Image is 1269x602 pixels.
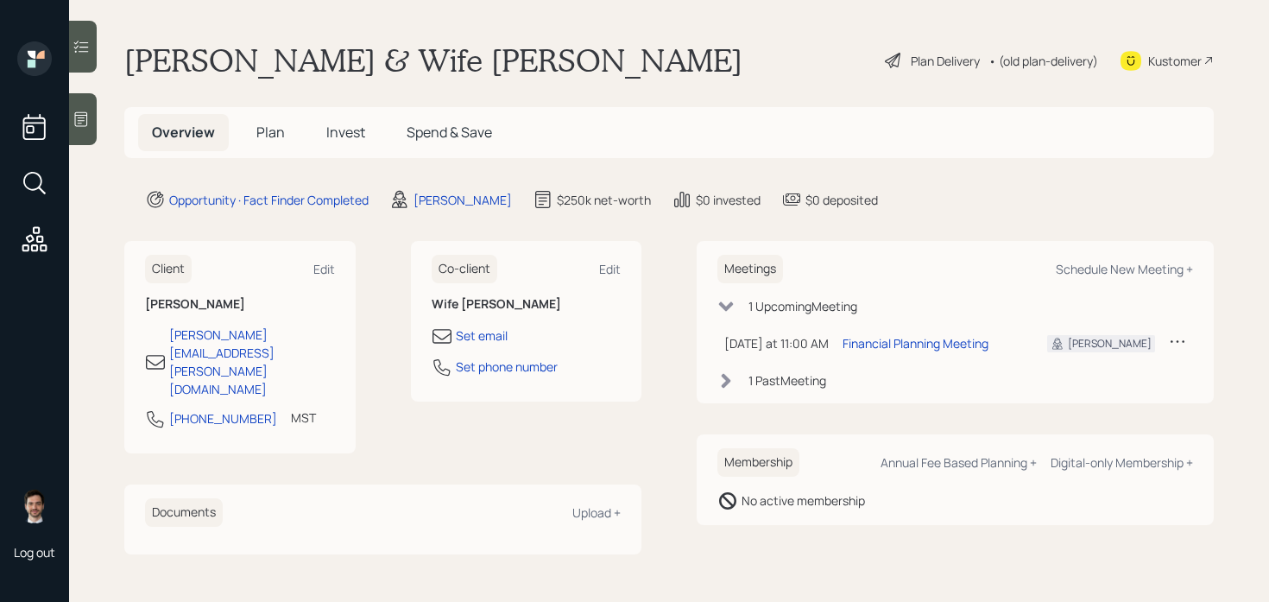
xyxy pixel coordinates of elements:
[988,52,1098,70] div: • (old plan-delivery)
[1148,52,1202,70] div: Kustomer
[748,297,857,315] div: 1 Upcoming Meeting
[145,297,335,312] h6: [PERSON_NAME]
[557,191,651,209] div: $250k net-worth
[717,448,799,477] h6: Membership
[748,371,826,390] div: 1 Past Meeting
[407,123,492,142] span: Spend & Save
[717,255,783,283] h6: Meetings
[881,454,1037,471] div: Annual Fee Based Planning +
[145,498,223,527] h6: Documents
[152,123,215,142] span: Overview
[17,489,52,523] img: jonah-coleman-headshot.png
[414,191,512,209] div: [PERSON_NAME]
[432,297,622,312] h6: Wife [PERSON_NAME]
[572,504,621,521] div: Upload +
[124,41,742,79] h1: [PERSON_NAME] & Wife [PERSON_NAME]
[843,334,988,352] div: Financial Planning Meeting
[169,409,277,428] div: [PHONE_NUMBER]
[456,326,508,345] div: Set email
[456,358,558,376] div: Set phone number
[313,261,335,277] div: Edit
[432,255,497,283] h6: Co-client
[145,255,192,283] h6: Client
[1051,454,1193,471] div: Digital-only Membership +
[1056,261,1193,277] div: Schedule New Meeting +
[599,261,621,277] div: Edit
[256,123,285,142] span: Plan
[169,326,335,398] div: [PERSON_NAME][EMAIL_ADDRESS][PERSON_NAME][DOMAIN_NAME]
[169,191,369,209] div: Opportunity · Fact Finder Completed
[326,123,365,142] span: Invest
[696,191,761,209] div: $0 invested
[1068,336,1152,352] div: [PERSON_NAME]
[291,409,316,427] div: MST
[805,191,878,209] div: $0 deposited
[14,544,55,561] div: Log out
[911,52,980,70] div: Plan Delivery
[724,334,829,352] div: [DATE] at 11:00 AM
[742,491,865,510] div: No active membership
